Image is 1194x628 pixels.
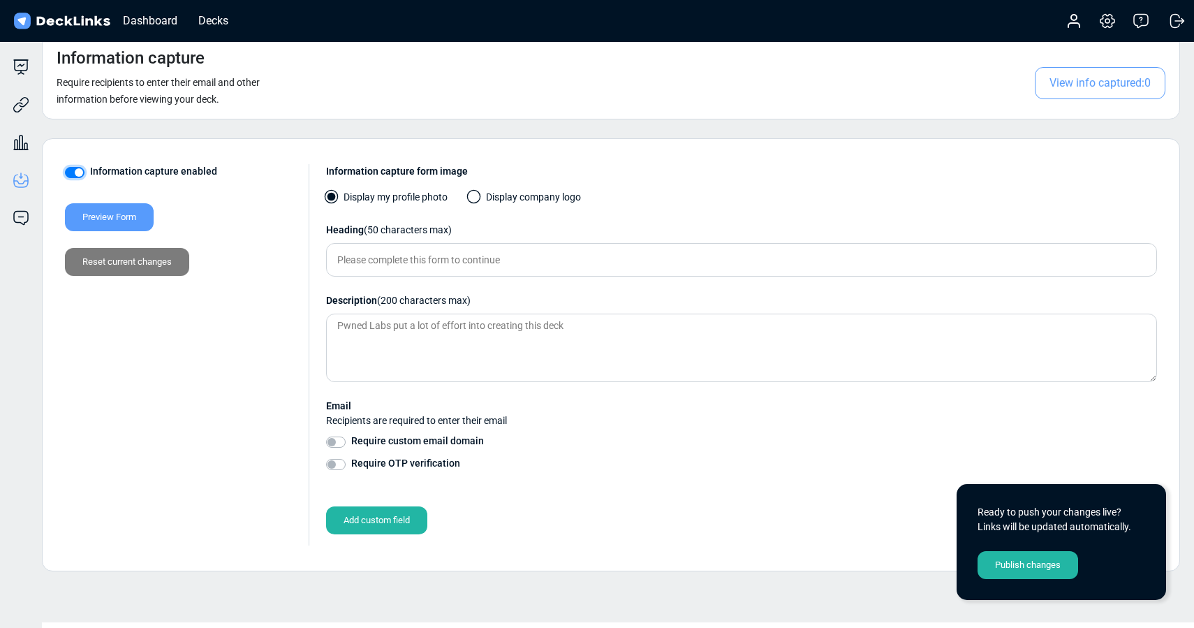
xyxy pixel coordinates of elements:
div: Recipients are required to enter their email [326,414,1157,428]
b: Information capture form image [326,166,468,177]
label: Require custom email domain [351,434,484,448]
b: Email [326,400,351,411]
div: Preview Form [65,203,154,231]
img: DeckLinks [11,11,112,31]
h4: Information capture [57,48,205,68]
label: Information capture enabled [90,164,217,179]
input: Please complete this form to continue [326,243,1157,277]
div: (200 characters max) [326,293,1157,308]
label: Require OTP verification [351,456,460,471]
div: Dashboard [116,12,184,29]
b: Description [326,295,377,306]
div: Reset current changes [65,248,189,276]
small: Require recipients to enter their email and other information before viewing your deck. [57,77,260,105]
div: Add custom field [326,506,427,534]
label: Display company logo [469,190,581,212]
label: Display my profile photo [326,190,448,212]
div: Ready to push your changes live? Links will be updated automatically. [978,505,1145,534]
div: (50 characters max) [326,223,1157,238]
b: Heading [326,224,364,235]
span: View info captured: 0 [1035,67,1165,99]
div: Publish changes [978,551,1078,579]
div: Decks [191,12,235,29]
